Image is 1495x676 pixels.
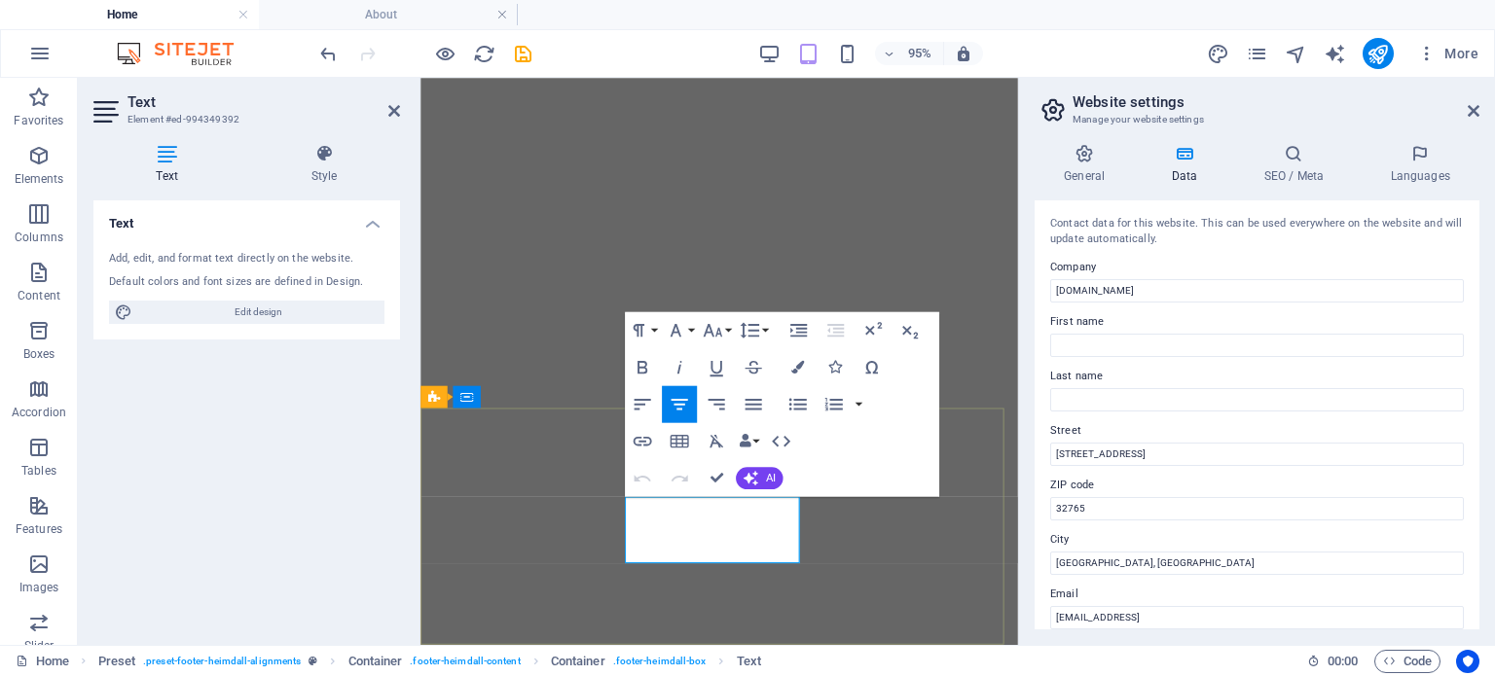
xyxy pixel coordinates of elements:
button: Icons [818,349,853,386]
button: Line Height [736,312,771,349]
button: save [511,42,534,65]
button: Subscript [893,312,928,349]
a: Click to cancel selection. Double-click to open Pages [16,650,69,673]
p: Tables [21,463,56,479]
button: Unordered List [781,386,816,423]
h4: Style [248,144,400,185]
button: navigator [1285,42,1308,65]
button: Align Left [625,386,660,423]
span: : [1341,654,1344,668]
span: . footer-heimdall-content [410,650,520,673]
p: Slider [24,638,55,654]
i: Publish [1367,43,1389,65]
button: Align Right [699,386,734,423]
label: Last name [1050,365,1464,388]
button: Usercentrics [1456,650,1479,673]
button: HTML [763,423,798,460]
h4: General [1035,144,1142,185]
span: Edit design [138,301,379,324]
h6: 95% [904,42,935,65]
button: Undo (Ctrl+Z) [625,460,660,497]
button: design [1207,42,1230,65]
label: Company [1050,256,1464,279]
nav: breadcrumb [98,650,761,673]
button: Ordered List [817,386,852,423]
button: Italic (Ctrl+I) [662,349,697,386]
p: Features [16,521,62,537]
h4: Languages [1361,144,1479,185]
button: Strikethrough [736,349,771,386]
span: Click to select. Double-click to edit [551,650,605,673]
div: Default colors and font sizes are defined in Design. [109,274,384,291]
span: Code [1383,650,1432,673]
h4: Text [93,144,248,185]
i: Navigator [1285,43,1307,65]
h6: Session time [1307,650,1359,673]
h4: Text [93,200,400,235]
label: Email [1050,583,1464,606]
button: Redo (Ctrl+Shift+Z) [662,460,697,497]
i: Reload page [473,43,495,65]
p: Favorites [14,113,63,128]
button: Data Bindings [736,423,762,460]
span: Click to select. Double-click to edit [737,650,761,673]
p: Elements [15,171,64,187]
i: Save (Ctrl+S) [512,43,534,65]
div: Contact data for this website. This can be used everywhere on the website and will update automat... [1050,216,1464,248]
label: Street [1050,419,1464,443]
button: 95% [875,42,944,65]
button: Code [1374,650,1440,673]
span: More [1417,44,1478,63]
span: Click to select. Double-click to edit [98,650,136,673]
button: Clear Formatting [699,423,734,460]
button: publish [1363,38,1394,69]
button: Align Justify [736,386,771,423]
span: . preset-footer-heimdall-alignments [143,650,301,673]
span: 00 00 [1328,650,1358,673]
button: Decrease Indent [819,312,854,349]
i: AI Writer [1324,43,1346,65]
button: Colors [781,349,816,386]
button: Edit design [109,301,384,324]
i: On resize automatically adjust zoom level to fit chosen device. [955,45,972,62]
label: ZIP code [1050,474,1464,497]
button: Special Characters [855,349,890,386]
p: Content [18,288,60,303]
h2: Website settings [1073,93,1479,111]
button: Insert Table [662,423,697,460]
i: Pages (Ctrl+Alt+S) [1246,43,1268,65]
h3: Manage your website settings [1073,111,1440,128]
span: Click to select. Double-click to edit [348,650,403,673]
label: First name [1050,310,1464,334]
button: Paragraph Format [625,312,660,349]
button: Confirm (Ctrl+⏎) [699,460,734,497]
p: Images [19,580,59,595]
button: undo [316,42,340,65]
h2: Text [128,93,400,111]
button: Superscript [856,312,891,349]
p: Accordion [12,405,66,420]
button: Underline (Ctrl+U) [699,349,734,386]
div: Add, edit, and format text directly on the website. [109,251,384,267]
button: reload [472,42,495,65]
button: More [1409,38,1486,69]
label: City [1050,528,1464,551]
h4: About [259,4,518,25]
p: Boxes [23,346,55,362]
button: Align Center [662,386,697,423]
span: AI [765,473,775,483]
button: pages [1246,42,1269,65]
button: Increase Indent [782,312,817,349]
button: Ordered List [852,386,866,423]
p: Columns [15,230,63,245]
iframe: To enrich screen reader interactions, please activate Accessibility in Grammarly extension settings [420,78,1018,645]
button: AI [736,467,783,489]
h4: Data [1142,144,1234,185]
i: This element is a customizable preset [309,656,317,666]
button: Font Family [662,312,697,349]
i: Design (Ctrl+Alt+Y) [1207,43,1229,65]
img: Editor Logo [112,42,258,65]
h3: Element #ed-994349392 [128,111,361,128]
button: text_generator [1324,42,1347,65]
button: Insert Link [625,423,660,460]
